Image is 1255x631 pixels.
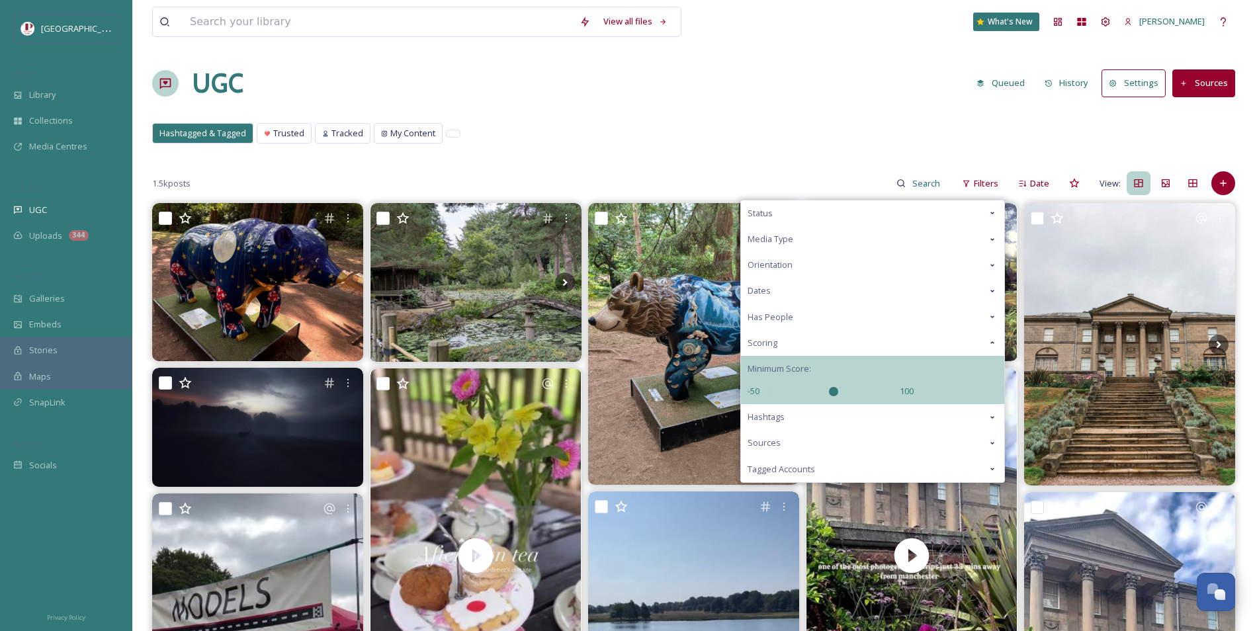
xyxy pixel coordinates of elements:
span: Filters [974,177,998,190]
button: Settings [1102,69,1166,97]
span: SOCIALS [13,439,40,448]
span: 1.5k posts [152,177,191,190]
span: Collections [29,114,73,127]
span: MEDIA [13,68,36,78]
span: COLLECT [13,183,42,193]
span: 100 [900,385,914,398]
span: Minimum Score: [748,362,811,375]
span: Library [29,89,56,101]
span: UGC [29,204,47,216]
span: Date [1030,177,1049,190]
span: Tracked [331,127,363,140]
img: Bear Hunt sculpture trail at Tatton Park 🐻 🌙 🍄 #lunaandthemoon #tattonpark #bearhuntsculpturetrail [152,203,363,361]
span: SnapLink [29,396,65,409]
span: Orientation [748,259,793,271]
span: Hashtagged & Tagged [159,127,246,140]
button: Queued [970,70,1031,96]
span: Galleries [29,292,65,305]
img: It’s been a while since I last posted any photographs from our travels, but we’re back from New Z... [1024,203,1235,485]
a: Queued [970,70,1038,96]
span: Socials [29,459,57,472]
span: Scoring [748,337,777,349]
span: Sources [748,437,781,449]
span: Maps [29,370,51,383]
span: Has People [748,311,793,323]
span: Hashtags [748,411,785,423]
a: What's New [973,13,1039,31]
input: Search your library [183,7,573,36]
button: Sources [1172,69,1235,97]
span: Privacy Policy [47,613,85,622]
a: History [1038,70,1102,96]
a: Settings [1102,69,1172,97]
span: Dates [748,284,771,297]
input: Search [906,170,949,196]
span: Tagged Accounts [748,463,815,476]
a: [PERSON_NAME] [1117,9,1211,34]
span: Embeds [29,318,62,331]
img: download%20(5).png [21,22,34,35]
a: View all files [597,9,674,34]
span: [PERSON_NAME] [1139,15,1205,27]
span: [GEOGRAPHIC_DATA] [41,22,125,34]
img: Photo of a stag in the early morning mist #mist #earlymorning #photography #mistymorning #stag #t... [152,368,363,486]
img: We had a lovely walk around Tatton park gardens today. Have you seen these beautiful bears yet? I... [588,203,799,484]
span: Media Centres [29,140,87,153]
button: Open Chat [1197,573,1235,611]
span: -50 [748,385,759,398]
span: WIDGETS [13,272,44,282]
span: Stories [29,344,58,357]
a: Privacy Policy [47,609,85,624]
span: View: [1100,177,1121,190]
span: My Content [390,127,435,140]
span: Status [748,207,773,220]
button: History [1038,70,1096,96]
a: UGC [192,63,243,103]
span: Uploads [29,230,62,242]
span: Media Type [748,233,793,245]
span: Trusted [273,127,304,140]
img: Tatton Park, Japanese Garden #tattonpark #gardens #japanesegarden #nature [370,203,582,361]
div: 344 [69,230,89,241]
